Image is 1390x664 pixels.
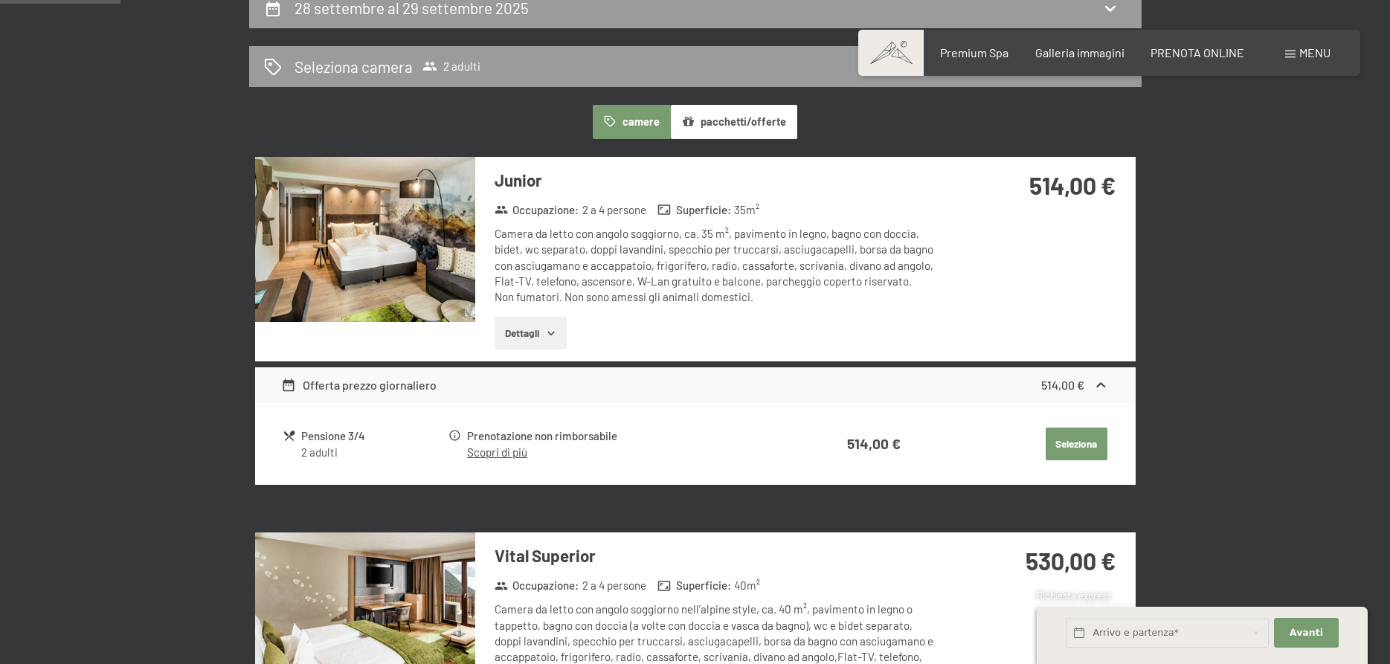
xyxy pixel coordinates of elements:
[1035,45,1124,59] a: Galleria immagini
[734,578,760,593] span: 40 m²
[495,544,937,567] h3: Vital Superior
[495,226,937,305] div: Camera da letto con angolo soggiorno, ca. 35 m², pavimento in legno, bagno con doccia, bidet, wc ...
[657,202,731,218] strong: Superficie :
[1299,45,1331,59] span: Menu
[1046,428,1107,460] button: Seleziona
[1029,171,1116,199] strong: 514,00 €
[847,435,901,452] strong: 514,00 €
[467,445,527,459] a: Scopri di più
[657,578,731,593] strong: Superficie :
[295,56,413,77] h2: Seleziona camera
[1290,626,1323,639] span: Avanti
[1041,378,1084,392] strong: 514,00 €
[467,428,776,445] div: Prenotazione non rimborsabile
[582,578,646,593] span: 2 a 4 persone
[495,317,567,349] button: Dettagli
[582,202,646,218] span: 2 a 4 persone
[422,59,480,74] span: 2 adulti
[593,105,670,139] button: camere
[495,202,579,218] strong: Occupazione :
[301,445,446,460] div: 2 adulti
[1037,590,1111,602] span: Richiesta express
[255,157,475,322] img: mss_renderimg.php
[495,169,937,192] h3: Junior
[301,428,446,445] div: Pensione 3/4
[255,367,1136,403] div: Offerta prezzo giornaliero514,00 €
[734,202,759,218] span: 35 m²
[1026,547,1116,575] strong: 530,00 €
[495,578,579,593] strong: Occupazione :
[1151,45,1244,59] a: PRENOTA ONLINE
[671,105,797,139] button: pacchetti/offerte
[1274,618,1338,648] button: Avanti
[940,45,1008,59] a: Premium Spa
[281,376,437,394] div: Offerta prezzo giornaliero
